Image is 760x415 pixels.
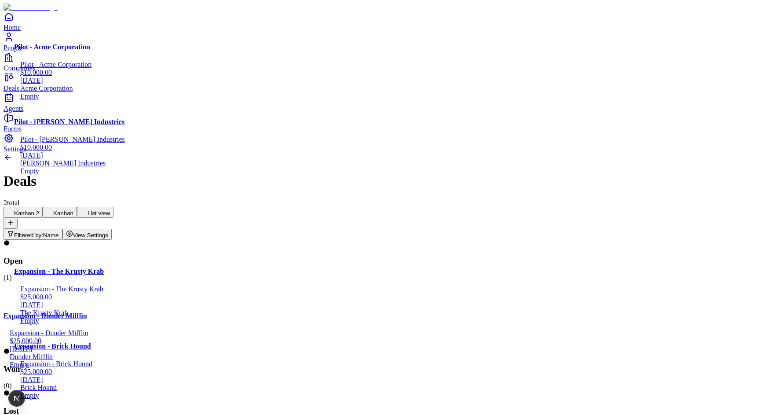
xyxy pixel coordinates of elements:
div: [DATE] [14,151,176,159]
button: View Settings [62,229,112,240]
div: 2 total [4,199,756,207]
span: Home [4,24,21,31]
h4: Expansion - Brick Hound [14,342,176,350]
a: Expansion - Brick HoundExpansion - Brick Hound$25,000.00[DATE]Brick HoundEmpty [14,342,176,399]
div: Pilot - Acme Corporation [14,61,176,69]
div: $25,000.00 [14,368,176,376]
span: Deals [4,84,19,92]
div: [DATE] [14,376,176,384]
button: Filtered by:Name [4,229,62,240]
div: Expansion - Brick Hound [14,360,176,368]
div: Expansion - Dunder Mifflin [4,329,756,337]
a: Expansion - The Krusty KrabExpansion - The Krusty Krab$25,000.00[DATE]The Krusty KrabEmpty [14,268,176,324]
div: $10,000.00 [14,143,176,151]
h4: Pilot - [PERSON_NAME] Industries [14,118,176,126]
h1: Deals [4,173,756,189]
div: Acme Corporation [14,84,176,92]
div: Pilot - [PERSON_NAME] Industries [14,136,176,143]
span: ( 0 ) [4,382,12,389]
span: Empty [10,360,29,368]
div: Expansion - The Krusty Krab [14,285,176,293]
div: Dunder Mifflin [4,353,756,360]
div: The Krusty Krab [14,309,176,317]
span: Agents [4,105,23,112]
span: Empty [20,317,39,324]
h4: Pilot - Acme Corporation [14,43,176,51]
h4: Expansion - The Krusty Krab [14,268,176,275]
span: Filtered by: [14,232,43,239]
div: [DATE] [14,77,176,84]
div: $25,000.00 [4,337,756,345]
div: [DATE] [4,345,756,353]
a: Settings [4,133,756,153]
span: People [4,44,23,51]
a: Home [4,11,756,31]
div: $25,000.00 [14,293,176,301]
a: Pilot - [PERSON_NAME] IndustriesPilot - [PERSON_NAME] Industries$10,000.00[DATE][PERSON_NAME] Ind... [14,118,176,175]
span: Companies [4,64,35,72]
span: Settings [4,145,26,153]
a: People [4,32,756,51]
button: List view [77,207,113,218]
span: Name [43,232,59,239]
a: Forms [4,113,756,132]
span: View Settings [73,232,109,239]
div: [PERSON_NAME] Industries [14,159,176,167]
a: Companies [4,52,756,72]
h4: Expansion - Dunder Mifflin [4,312,756,320]
span: Forms [4,125,22,132]
h3: Won [4,364,756,374]
a: Deals [4,72,756,92]
div: Brick Hound [14,384,176,392]
a: Agents [4,92,756,112]
div: [DATE] [14,301,176,309]
a: Expansion - Dunder MifflinExpansion - Dunder Mifflin$25,000.00[DATE]Dunder MifflinEmpty [4,312,756,368]
img: Item Brain Logo [4,4,58,11]
span: Empty [20,92,39,100]
a: Pilot - Acme CorporationPilot - Acme Corporation$10,000.00[DATE]Acme CorporationEmpty [14,43,176,100]
span: Empty [20,392,39,399]
h3: Open [4,256,756,266]
div: $10,000.00 [14,69,176,77]
button: Kanban 2 [4,207,43,218]
span: ( 1 ) [4,274,12,281]
span: Empty [20,167,39,175]
button: Kanban [43,207,77,218]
